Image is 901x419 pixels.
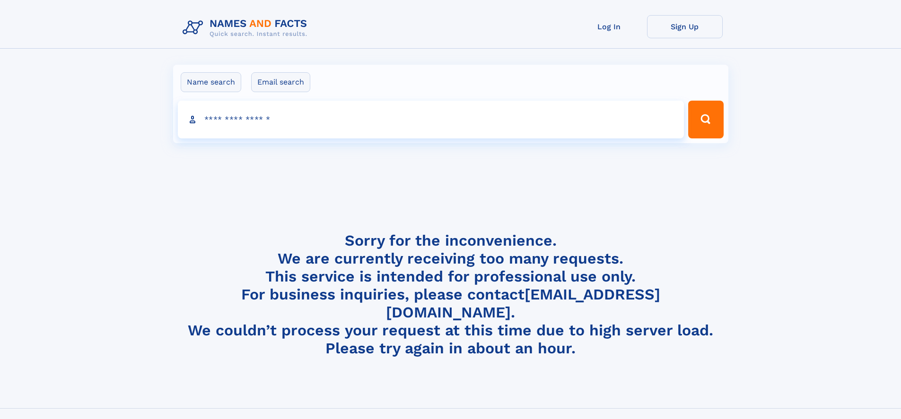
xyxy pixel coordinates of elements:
[178,101,684,138] input: search input
[179,231,723,358] h4: Sorry for the inconvenience. We are currently receiving too many requests. This service is intend...
[251,72,310,92] label: Email search
[179,15,315,41] img: Logo Names and Facts
[181,72,241,92] label: Name search
[386,285,660,321] a: [EMAIL_ADDRESS][DOMAIN_NAME]
[647,15,723,38] a: Sign Up
[571,15,647,38] a: Log In
[688,101,723,138] button: Search Button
